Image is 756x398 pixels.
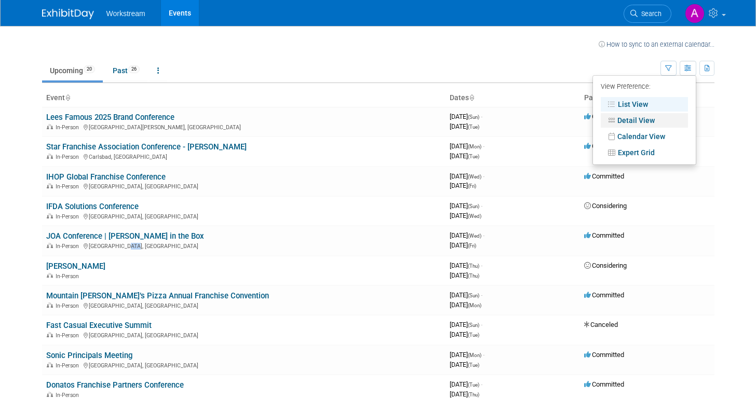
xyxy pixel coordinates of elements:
[47,124,53,129] img: In-Person Event
[468,154,479,159] span: (Tue)
[638,10,661,18] span: Search
[469,93,474,102] a: Sort by Start Date
[599,40,714,48] a: How to sync to an external calendar...
[450,262,482,269] span: [DATE]
[450,113,482,120] span: [DATE]
[468,303,481,308] span: (Mon)
[601,79,688,95] div: View Preference:
[450,182,476,189] span: [DATE]
[56,154,82,160] span: In-Person
[584,113,624,120] span: Committed
[46,331,441,339] div: [GEOGRAPHIC_DATA], [GEOGRAPHIC_DATA]
[47,243,53,248] img: In-Person Event
[468,392,479,397] span: (Thu)
[42,9,94,19] img: ExhibitDay
[46,241,441,250] div: [GEOGRAPHIC_DATA], [GEOGRAPHIC_DATA]
[450,291,482,299] span: [DATE]
[84,65,95,73] span: 20
[468,332,479,338] span: (Tue)
[624,5,671,23] a: Search
[106,9,145,18] span: Workstream
[481,291,482,299] span: -
[47,303,53,308] img: In-Person Event
[46,152,441,160] div: Carlsbad, [GEOGRAPHIC_DATA]
[601,113,688,128] a: Detail View
[47,154,53,159] img: In-Person Event
[584,231,624,239] span: Committed
[46,361,441,369] div: [GEOGRAPHIC_DATA], [GEOGRAPHIC_DATA]
[56,362,82,369] span: In-Person
[601,145,688,160] a: Expert Grid
[468,243,476,249] span: (Fri)
[584,262,627,269] span: Considering
[601,129,688,144] a: Calendar View
[46,351,132,360] a: Sonic Principals Meeting
[46,202,139,211] a: IFDA Solutions Conference
[46,380,184,390] a: Donatos Franchise Partners Conference
[450,301,481,309] span: [DATE]
[481,380,482,388] span: -
[450,321,482,328] span: [DATE]
[450,202,482,210] span: [DATE]
[450,142,484,150] span: [DATE]
[47,332,53,337] img: In-Person Event
[128,65,140,73] span: 26
[56,183,82,190] span: In-Person
[584,172,624,180] span: Committed
[483,351,484,359] span: -
[46,113,174,122] a: Lees Famous 2025 Brand Conference
[468,322,479,328] span: (Sun)
[481,262,482,269] span: -
[47,273,53,278] img: In-Person Event
[450,231,484,239] span: [DATE]
[685,4,705,23] img: Annabelle Gu
[46,212,441,220] div: [GEOGRAPHIC_DATA], [GEOGRAPHIC_DATA]
[42,89,446,107] th: Event
[450,122,479,130] span: [DATE]
[46,231,204,241] a: JOA Conference | [PERSON_NAME] in the Box
[450,172,484,180] span: [DATE]
[56,332,82,339] span: In-Person
[468,352,481,358] span: (Mon)
[468,213,481,219] span: (Wed)
[46,291,269,300] a: Mountain [PERSON_NAME]’s Pizza Annual Franchise Convention
[46,142,247,152] a: Star Franchise Association Conference - [PERSON_NAME]
[481,321,482,328] span: -
[56,273,82,280] span: In-Person
[46,301,441,309] div: [GEOGRAPHIC_DATA], [GEOGRAPHIC_DATA]
[483,142,484,150] span: -
[468,382,479,388] span: (Tue)
[450,152,479,160] span: [DATE]
[584,351,624,359] span: Committed
[450,331,479,338] span: [DATE]
[601,97,688,112] a: List View
[47,183,53,188] img: In-Person Event
[450,390,479,398] span: [DATE]
[468,273,479,279] span: (Thu)
[580,89,714,107] th: Participation
[47,392,53,397] img: In-Person Event
[450,380,482,388] span: [DATE]
[450,271,479,279] span: [DATE]
[105,61,147,80] a: Past26
[468,144,481,149] span: (Mon)
[483,172,484,180] span: -
[468,183,476,189] span: (Fri)
[468,263,479,269] span: (Thu)
[46,172,166,182] a: IHOP Global Franchise Conference
[483,231,484,239] span: -
[468,362,479,368] span: (Tue)
[42,61,103,80] a: Upcoming20
[584,291,624,299] span: Committed
[46,262,105,271] a: [PERSON_NAME]
[468,233,481,239] span: (Wed)
[468,174,481,180] span: (Wed)
[468,203,479,209] span: (Sun)
[47,213,53,218] img: In-Person Event
[450,351,484,359] span: [DATE]
[65,93,70,102] a: Sort by Event Name
[56,243,82,250] span: In-Person
[450,212,481,219] span: [DATE]
[481,113,482,120] span: -
[468,114,479,120] span: (Sun)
